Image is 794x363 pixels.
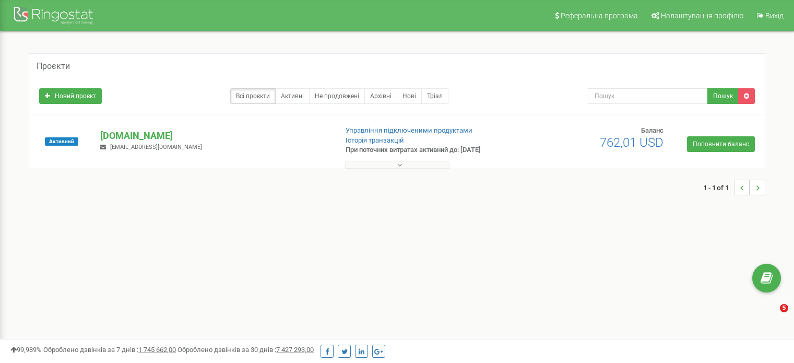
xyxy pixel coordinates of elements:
span: Реферальна програма [561,11,638,20]
span: Баланс [641,126,663,134]
u: 1 745 662,00 [138,346,176,354]
a: Не продовжені [309,88,365,104]
a: Новий проєкт [39,88,102,104]
p: При поточних витратах активний до: [DATE] [346,145,513,155]
p: [DOMAIN_NAME] [100,129,328,143]
a: Активні [275,88,310,104]
u: 7 427 293,00 [276,346,314,354]
a: Історія транзакцій [346,136,404,144]
a: Нові [397,88,422,104]
a: Всі проєкти [230,88,276,104]
a: Тріал [421,88,448,104]
nav: ... [703,169,765,206]
span: 99,989% [10,346,42,354]
span: Активний [45,137,78,146]
input: Пошук [588,88,708,104]
h5: Проєкти [37,62,70,71]
a: Управління підключеними продуктами [346,126,472,134]
span: 762,01 USD [600,135,663,150]
span: 5 [780,304,788,312]
a: Поповнити баланс [687,136,755,152]
iframe: Intercom live chat [759,304,784,329]
span: Оброблено дзвінків за 30 днів : [177,346,314,354]
span: Налаштування профілю [661,11,743,20]
span: Вихід [765,11,784,20]
button: Пошук [707,88,739,104]
span: 1 - 1 of 1 [703,180,734,195]
span: [EMAIL_ADDRESS][DOMAIN_NAME] [110,144,202,150]
span: Оброблено дзвінків за 7 днів : [43,346,176,354]
a: Архівні [364,88,397,104]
